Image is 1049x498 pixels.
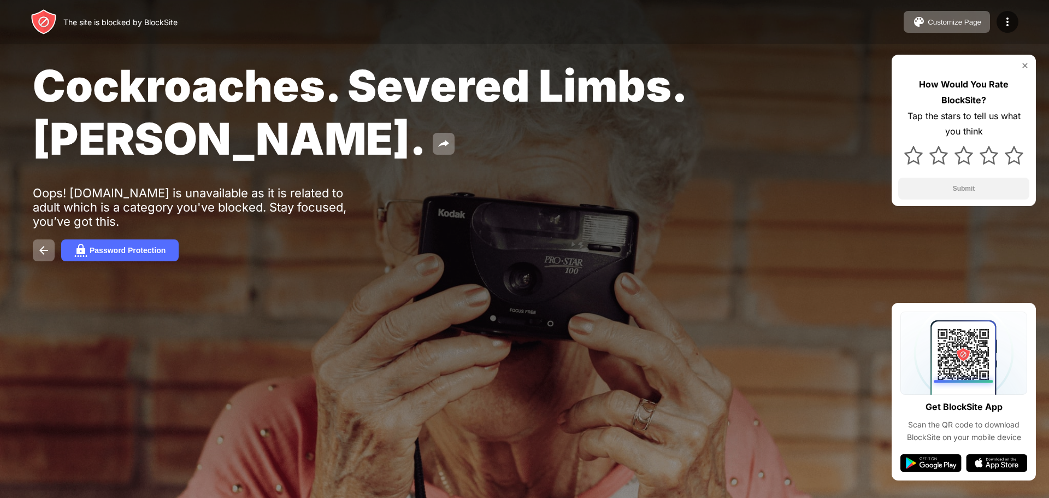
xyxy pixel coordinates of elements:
div: Customize Page [928,18,981,26]
div: Get BlockSite App [926,399,1003,415]
img: header-logo.svg [31,9,57,35]
img: menu-icon.svg [1001,15,1014,28]
img: back.svg [37,244,50,257]
button: Submit [898,178,1029,200]
button: Password Protection [61,239,179,261]
button: Customize Page [904,11,990,33]
img: rate-us-close.svg [1021,61,1029,70]
img: password.svg [74,244,87,257]
span: Cockroaches. Severed Limbs. [PERSON_NAME]. [33,59,685,165]
img: star.svg [929,146,948,165]
img: star.svg [954,146,973,165]
img: google-play.svg [900,454,962,472]
div: Password Protection [90,246,166,255]
div: How Would You Rate BlockSite? [898,77,1029,108]
div: Tap the stars to tell us what you think [898,108,1029,140]
div: The site is blocked by BlockSite [63,17,178,27]
img: star.svg [1005,146,1023,165]
img: pallet.svg [912,15,926,28]
img: app-store.svg [966,454,1027,472]
div: Scan the QR code to download BlockSite on your mobile device [900,419,1027,443]
div: Oops! [DOMAIN_NAME] is unavailable as it is related to adult which is a category you've blocked. ... [33,186,370,229]
img: star.svg [980,146,998,165]
img: qrcode.svg [900,312,1027,395]
img: share.svg [437,137,450,150]
img: star.svg [904,146,923,165]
